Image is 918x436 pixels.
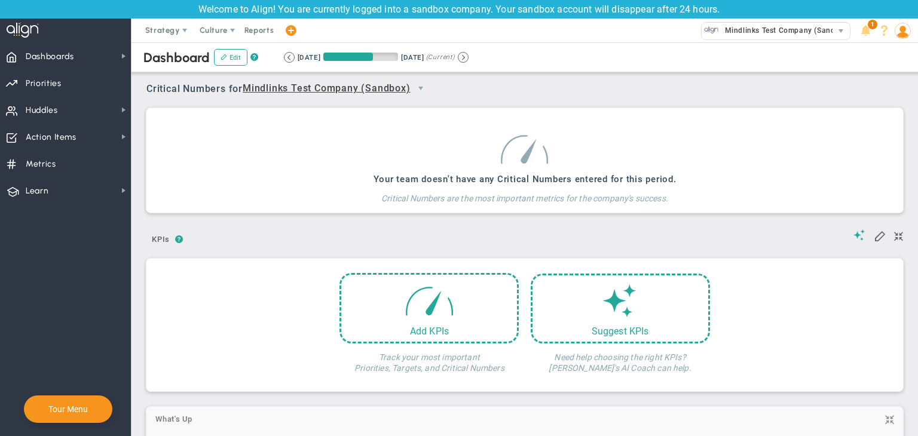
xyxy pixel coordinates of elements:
span: Dashboards [26,44,74,69]
img: 33514.Company.photo [704,23,719,38]
span: (Current) [426,52,455,63]
button: Go to previous period [284,52,295,63]
span: Reports [238,19,280,42]
span: Learn [26,179,48,204]
div: [DATE] [401,52,424,63]
span: Mindlinks Test Company (Sandbox) [243,81,411,96]
button: Tour Menu [45,404,91,414]
span: 1 [868,20,877,29]
span: Priorities [26,71,62,96]
span: select [411,78,431,99]
h4: Critical Numbers are the most important metrics for the company's success. [374,185,677,204]
span: Action Items [26,125,76,150]
span: Strategy [145,26,180,35]
img: 207982.Person.photo [895,23,911,39]
span: Mindlinks Test Company (Sandbox) [719,23,851,38]
button: Edit [214,49,247,66]
span: Culture [200,26,228,35]
span: Metrics [26,152,56,177]
li: Announcements [856,19,875,42]
span: Edit My KPIs [874,229,886,241]
span: Suggestions (AI Feature) [853,229,865,241]
span: select [833,23,850,39]
button: Go to next period [458,52,469,63]
div: Suggest KPIs [533,326,708,337]
span: Huddles [26,98,58,123]
span: Dashboard [143,50,210,66]
span: KPIs [146,230,175,249]
div: [DATE] [298,52,320,63]
li: Help & Frequently Asked Questions (FAQ) [875,19,893,42]
div: Period Progress: 66% Day 60 of 90 with 30 remaining. [323,53,398,61]
button: KPIs [146,230,175,251]
h3: Your team doesn't have any Critical Numbers entered for this period. [374,174,677,185]
span: Critical Numbers for [146,78,434,100]
h4: Track your most important Priorities, Targets, and Critical Numbers [339,343,519,373]
div: Add KPIs [341,326,517,337]
h4: Need help choosing the right KPIs? [PERSON_NAME]'s AI Coach can help. [531,343,710,373]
